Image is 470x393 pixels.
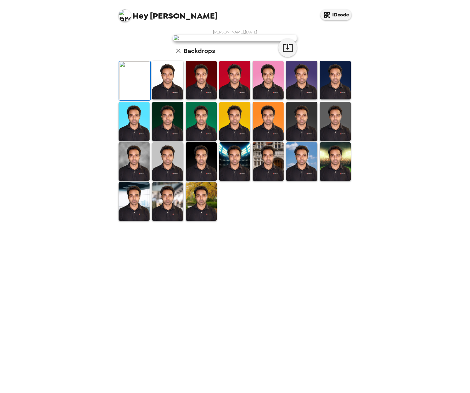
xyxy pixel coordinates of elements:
[119,9,131,22] img: profile pic
[133,10,148,21] span: Hey
[213,29,257,35] span: [PERSON_NAME] , [DATE]
[320,9,351,20] button: IDcode
[173,35,297,41] img: user
[119,61,150,100] img: Original
[184,46,215,56] h6: Backdrops
[119,6,218,20] span: [PERSON_NAME]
